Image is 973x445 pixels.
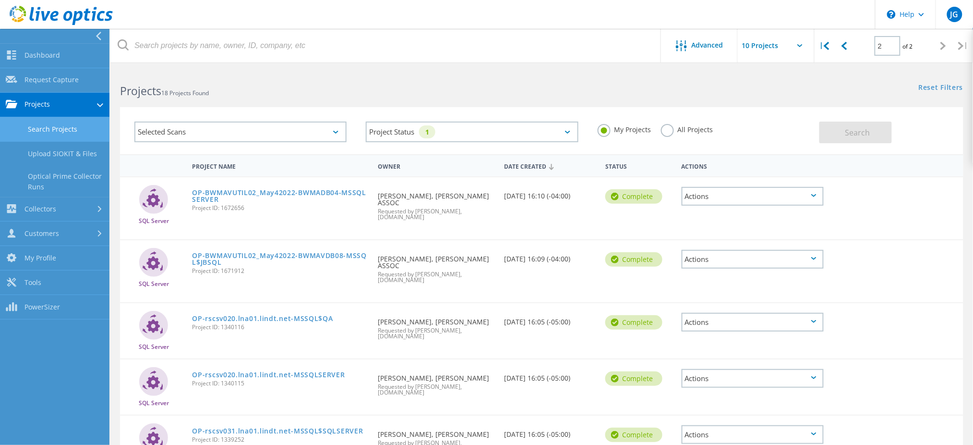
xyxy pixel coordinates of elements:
[605,252,662,267] div: Complete
[682,250,824,269] div: Actions
[500,359,601,391] div: [DATE] 16:05 (-05:00)
[373,240,500,293] div: [PERSON_NAME], [PERSON_NAME] ASSOC
[419,125,435,138] div: 1
[10,20,113,27] a: Live Optics Dashboard
[903,42,913,50] span: of 2
[682,425,824,444] div: Actions
[601,157,676,174] div: Status
[500,303,601,335] div: [DATE] 16:05 (-05:00)
[500,177,601,209] div: [DATE] 16:10 (-04:00)
[192,324,369,330] span: Project ID: 1340116
[192,437,369,443] span: Project ID: 1339252
[682,313,824,332] div: Actions
[953,29,973,63] div: |
[692,42,723,49] span: Advanced
[192,381,369,386] span: Project ID: 1340115
[682,187,824,206] div: Actions
[139,218,169,224] span: SQL Server
[192,315,333,322] a: OP-rscsv020.lna01.lindt.net-MSSQL$QA
[605,371,662,386] div: Complete
[120,83,161,99] b: Projects
[192,205,369,211] span: Project ID: 1672656
[605,428,662,442] div: Complete
[378,209,495,220] span: Requested by [PERSON_NAME], [DOMAIN_NAME]
[605,189,662,204] div: Complete
[373,157,500,174] div: Owner
[682,369,824,388] div: Actions
[815,29,834,63] div: |
[378,328,495,339] span: Requested by [PERSON_NAME], [DOMAIN_NAME]
[887,10,896,19] svg: \n
[192,189,369,203] a: OP-BWMAVUTIL02_May42022-BWMADB04-MSSQLSERVER
[139,400,169,406] span: SQL Server
[500,240,601,272] div: [DATE] 16:09 (-04:00)
[845,127,870,138] span: Search
[819,122,892,143] button: Search
[161,89,209,97] span: 18 Projects Found
[605,315,662,330] div: Complete
[188,157,373,174] div: Project Name
[919,84,963,92] a: Reset Filters
[373,303,500,349] div: [PERSON_NAME], [PERSON_NAME]
[366,122,578,142] div: Project Status
[192,252,369,266] a: OP-BWMAVUTIL02_May42022-BWMAVDB08-MSSQL$JBSQL
[192,428,363,434] a: OP-rscsv031.lna01.lindt.net-MSSQL$SQLSERVER
[373,359,500,405] div: [PERSON_NAME], [PERSON_NAME]
[134,122,347,142] div: Selected Scans
[192,371,345,378] a: OP-rscsv020.lna01.lindt.net-MSSQLSERVER
[500,157,601,175] div: Date Created
[661,124,713,133] label: All Projects
[598,124,651,133] label: My Projects
[378,272,495,283] span: Requested by [PERSON_NAME], [DOMAIN_NAME]
[378,384,495,396] span: Requested by [PERSON_NAME], [DOMAIN_NAME]
[373,177,500,230] div: [PERSON_NAME], [PERSON_NAME] ASSOC
[139,281,169,287] span: SQL Server
[950,11,959,18] span: JG
[139,344,169,350] span: SQL Server
[677,157,829,174] div: Actions
[192,268,369,274] span: Project ID: 1671912
[110,29,661,62] input: Search projects by name, owner, ID, company, etc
